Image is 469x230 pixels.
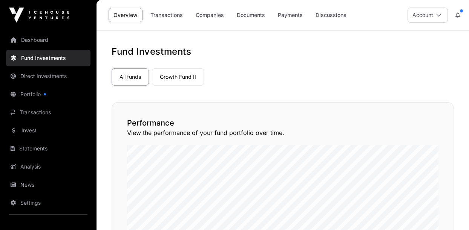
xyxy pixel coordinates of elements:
a: Growth Fund II [152,68,204,86]
a: Payments [273,8,308,22]
a: Fund Investments [6,50,90,66]
a: All funds [112,68,149,86]
p: View the performance of your fund portfolio over time. [127,128,438,137]
a: Companies [191,8,229,22]
a: Invest [6,122,90,139]
h1: Fund Investments [112,46,454,58]
a: Documents [232,8,270,22]
iframe: Chat Widget [431,194,469,230]
a: Dashboard [6,32,90,48]
a: Direct Investments [6,68,90,84]
h2: Performance [127,118,438,128]
a: Transactions [6,104,90,121]
a: Portfolio [6,86,90,103]
img: Icehouse Ventures Logo [9,8,69,23]
a: Transactions [146,8,188,22]
a: Analysis [6,158,90,175]
a: Statements [6,140,90,157]
a: Overview [109,8,143,22]
a: News [6,176,90,193]
a: Settings [6,195,90,211]
button: Account [408,8,448,23]
a: Discussions [311,8,351,22]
